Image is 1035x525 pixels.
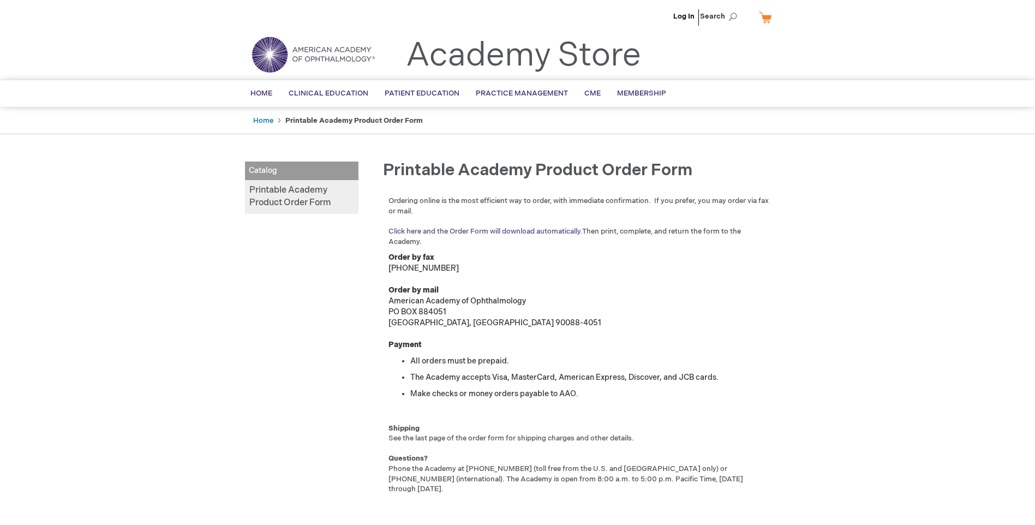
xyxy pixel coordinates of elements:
[385,89,459,98] span: Patient Education
[388,424,420,433] strong: Shipping
[285,116,423,125] strong: Printable Academy Product Order Form
[410,372,771,383] li: The Academy accepts Visa, MasterCard, American Express, Discover, and JCB cards.
[617,89,666,98] span: Membership
[250,89,272,98] span: Home
[383,160,692,180] span: Printable Academy Product Order Form
[253,116,273,125] a: Home
[410,356,771,367] li: All orders must be prepaid.
[388,253,434,262] strong: Order by fax
[476,89,568,98] span: Practice Management
[388,454,428,463] strong: Questions?
[410,389,771,399] li: Make checks or money orders payable to AAO.
[388,196,771,247] p: Ordering online is the most efficient way to order, with immediate confirmation. If you prefer, y...
[388,340,422,349] strong: Payment
[700,5,741,27] span: Search
[388,413,771,494] p: See the last page of the order form for shipping charges and other details. Phone the Academy at ...
[245,180,358,214] a: Printable Academy Product Order Form
[375,196,785,499] div: [PHONE_NUMBER] American Academy of Ophthalmology PO BOX 884051 [GEOGRAPHIC_DATA], [GEOGRAPHIC_DAT...
[673,12,695,21] a: Log In
[388,227,582,236] a: Click here and the Order Form will download automatically.
[289,89,368,98] span: Clinical Education
[406,36,641,75] a: Academy Store
[584,89,601,98] span: CME
[388,285,439,295] strong: Order by mail
[245,162,358,180] span: Catalog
